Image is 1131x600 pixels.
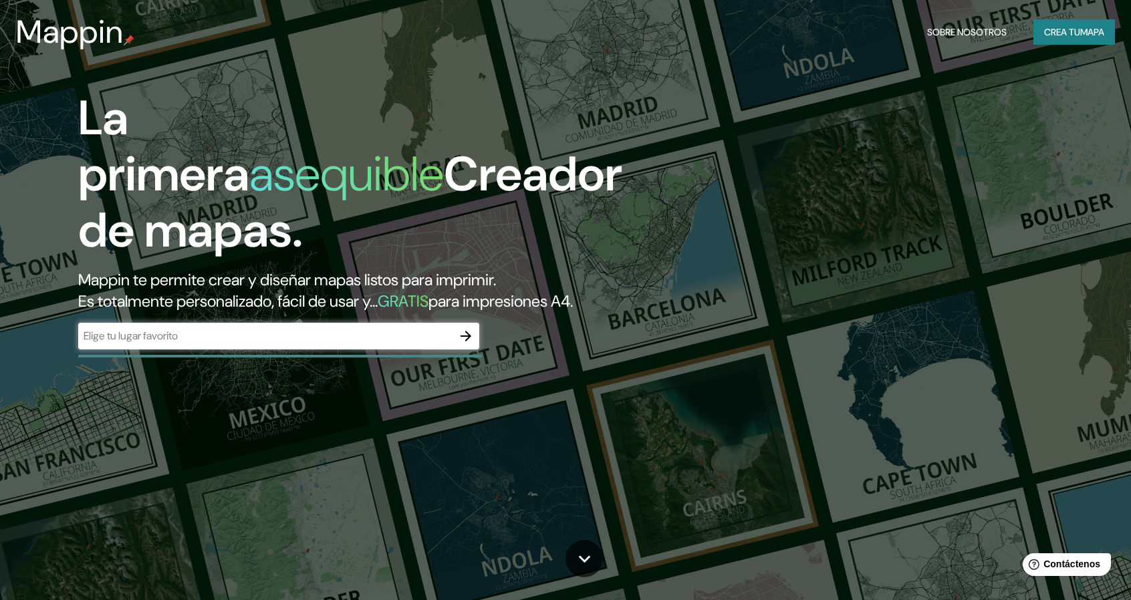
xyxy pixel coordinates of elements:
[1044,26,1080,38] font: Crea tu
[78,143,622,261] font: Creador de mapas.
[78,87,249,205] font: La primera
[1012,548,1116,585] iframe: Lanzador de widgets de ayuda
[249,143,444,205] font: asequible
[78,328,453,343] input: Elige tu lugar favorito
[1033,19,1115,45] button: Crea tumapa
[124,35,134,45] img: pin de mapeo
[16,11,124,53] font: Mappin
[922,19,1012,45] button: Sobre nosotros
[78,291,378,311] font: Es totalmente personalizado, fácil de usar y...
[378,291,428,311] font: GRATIS
[1080,26,1104,38] font: mapa
[78,269,496,290] font: Mappin te permite crear y diseñar mapas listos para imprimir.
[428,291,573,311] font: para impresiones A4.
[927,26,1007,38] font: Sobre nosotros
